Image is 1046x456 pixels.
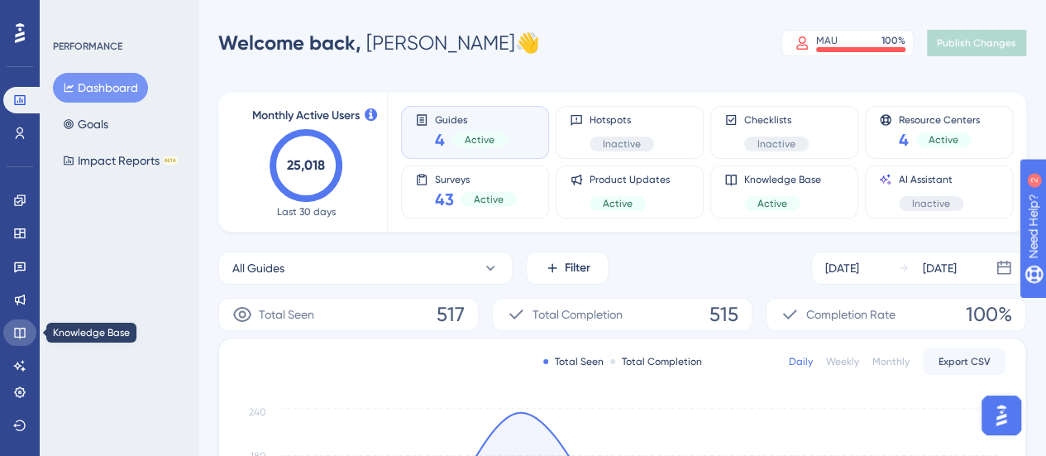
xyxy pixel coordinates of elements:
[565,258,590,278] span: Filter
[603,197,633,210] span: Active
[927,30,1026,56] button: Publish Changes
[218,30,540,56] div: [PERSON_NAME] 👋
[816,34,838,47] div: MAU
[899,173,963,186] span: AI Assistant
[757,197,787,210] span: Active
[543,355,604,368] div: Total Seen
[163,156,178,165] div: BETA
[232,258,284,278] span: All Guides
[744,173,821,186] span: Knowledge Base
[465,133,494,146] span: Active
[218,31,361,55] span: Welcome back,
[923,258,957,278] div: [DATE]
[437,301,465,328] span: 517
[806,305,896,324] span: Completion Rate
[252,106,360,126] span: Monthly Active Users
[53,109,118,139] button: Goals
[826,355,859,368] div: Weekly
[709,301,738,328] span: 515
[277,205,336,218] span: Last 30 days
[474,193,504,206] span: Active
[825,258,859,278] div: [DATE]
[966,301,1012,328] span: 100%
[53,73,148,103] button: Dashboard
[218,252,513,285] button: All Guides
[610,355,702,368] div: Total Completion
[533,305,623,324] span: Total Completion
[435,188,454,211] span: 43
[590,113,654,127] span: Hotspots
[435,113,508,125] span: Guides
[590,173,670,186] span: Product Updates
[39,4,103,24] span: Need Help?
[977,391,1026,440] iframe: UserGuiding AI Assistant Launcher
[789,355,813,368] div: Daily
[937,36,1016,50] span: Publish Changes
[899,128,909,151] span: 4
[939,355,991,368] span: Export CSV
[287,157,325,173] text: 25,018
[744,113,809,127] span: Checklists
[53,40,122,53] div: PERFORMANCE
[249,406,266,418] tspan: 240
[435,128,445,151] span: 4
[259,305,314,324] span: Total Seen
[115,8,120,22] div: 2
[603,137,641,151] span: Inactive
[872,355,910,368] div: Monthly
[53,146,188,175] button: Impact ReportsBETA
[526,252,609,285] button: Filter
[757,137,795,151] span: Inactive
[435,173,517,185] span: Surveys
[881,34,905,47] div: 100 %
[929,133,958,146] span: Active
[912,197,950,210] span: Inactive
[923,348,1005,375] button: Export CSV
[899,113,980,125] span: Resource Centers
